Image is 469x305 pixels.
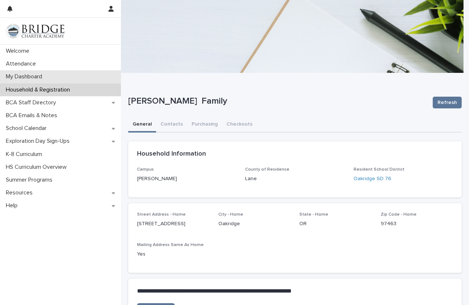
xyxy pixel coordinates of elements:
[137,212,186,217] span: Street Address - Home
[128,96,427,107] p: [PERSON_NAME] Family
[354,175,391,183] a: Oakridge SD 76
[381,212,417,217] span: Zip Code - Home
[3,202,23,209] p: Help
[3,176,58,183] p: Summer Programs
[437,99,457,106] span: Refresh
[222,117,257,133] button: Checkouts
[137,243,204,247] span: Mailing Address Same As Home
[3,60,42,67] p: Attendance
[3,151,48,158] p: K-8 Curriculum
[137,150,206,158] h2: Household Information
[3,189,38,196] p: Resources
[354,167,405,172] span: Resident School District
[3,125,52,132] p: School Calendar
[3,86,76,93] p: Household & Registration
[245,167,289,172] span: County of Residence
[299,212,328,217] span: State - Home
[3,112,63,119] p: BCA Emails & Notes
[3,48,35,55] p: Welcome
[3,99,62,106] p: BCA Staff Directory
[137,175,236,183] p: [PERSON_NAME]
[299,220,372,228] p: OR
[381,220,453,228] p: 97463
[245,175,344,183] p: Lane
[3,164,73,171] p: HS Curriculum Overview
[128,117,156,133] button: General
[187,117,222,133] button: Purchasing
[6,24,64,38] img: V1C1m3IdTEidaUdm9Hs0
[156,117,187,133] button: Contacts
[137,250,210,258] p: Yes
[137,220,210,228] p: [STREET_ADDRESS]
[218,220,291,228] p: Oakridge
[3,138,75,145] p: Exploration Day Sign-Ups
[433,97,462,108] button: Refresh
[137,167,154,172] span: Campus
[218,212,243,217] span: City - Home
[3,73,48,80] p: My Dashboard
